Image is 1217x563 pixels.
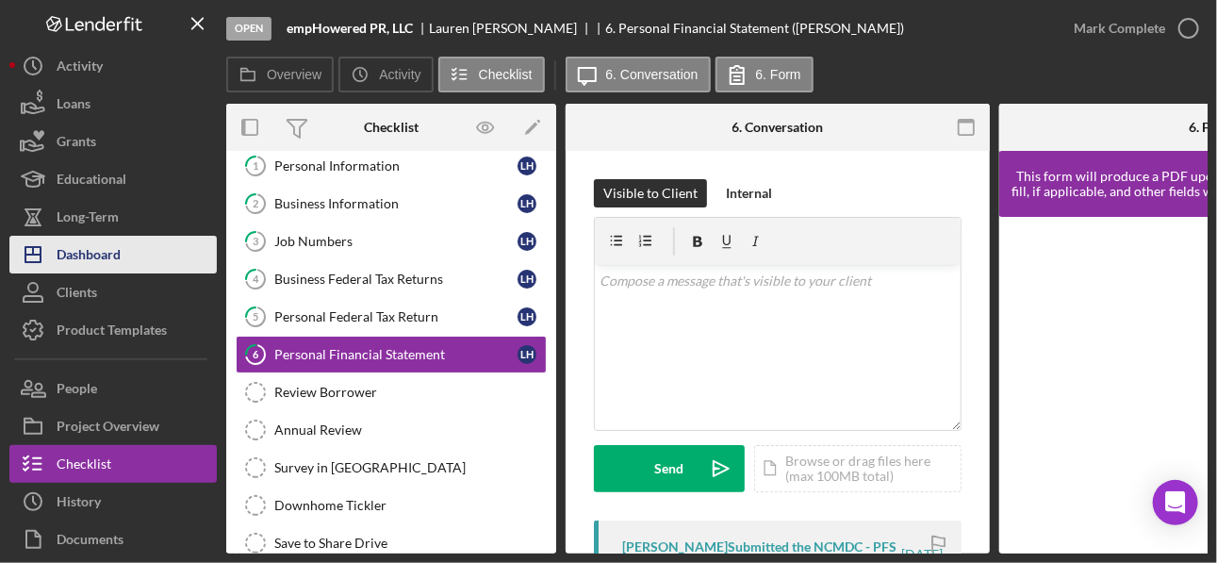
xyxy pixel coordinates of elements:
time: 2025-05-23 12:52 [901,547,943,562]
div: L H [518,232,536,251]
div: Job Numbers [274,234,518,249]
button: 6. Conversation [566,57,711,92]
div: Business Information [274,196,518,211]
button: Overview [226,57,334,92]
a: Downhome Tickler [236,487,547,524]
button: People [9,370,217,407]
button: Visible to Client [594,179,707,207]
div: Survey in [GEOGRAPHIC_DATA] [274,460,546,475]
button: Internal [716,179,781,207]
label: Activity [379,67,420,82]
a: Annual Review [236,411,547,449]
div: Send [655,445,684,492]
div: Checklist [364,120,419,135]
div: Downhome Tickler [274,498,546,513]
div: Business Federal Tax Returns [274,272,518,287]
div: Checklist [57,445,111,488]
button: Checklist [438,57,545,92]
button: Product Templates [9,311,217,349]
a: 1Personal InformationLH [236,147,547,185]
a: 5Personal Federal Tax ReturnLH [236,298,547,336]
div: Documents [57,521,123,563]
div: L H [518,157,536,175]
a: Save to Share Drive [236,524,547,562]
div: 6. Conversation [732,120,824,135]
label: Checklist [479,67,533,82]
div: Project Overview [57,407,159,450]
div: Mark Complete [1074,9,1165,47]
button: Activity [338,57,433,92]
div: Annual Review [274,422,546,438]
div: Personal Information [274,158,518,174]
div: Lauren [PERSON_NAME] [429,21,593,36]
div: L H [518,194,536,213]
button: Mark Complete [1055,9,1208,47]
tspan: 6 [253,348,259,360]
div: Visible to Client [603,179,698,207]
div: Review Borrower [274,385,546,400]
button: Documents [9,521,217,558]
a: 3Job NumbersLH [236,223,547,260]
label: 6. Form [756,67,801,82]
div: Personal Financial Statement [274,347,518,362]
div: 6. Personal Financial Statement ([PERSON_NAME]) [605,21,904,36]
button: Checklist [9,445,217,483]
tspan: 5 [253,310,258,323]
button: 6. Form [715,57,814,92]
tspan: 3 [253,235,258,247]
tspan: 4 [253,273,259,285]
div: Open [226,17,271,41]
div: Open Intercom Messenger [1153,480,1198,525]
div: History [57,483,101,525]
a: Review Borrower [236,373,547,411]
div: Save to Share Drive [274,536,546,551]
button: History [9,483,217,521]
div: Internal [726,179,772,207]
div: Clients [57,273,97,316]
tspan: 2 [253,197,258,209]
div: L H [518,270,536,289]
button: Project Overview [9,407,217,445]
b: empHowered PR, LLC [287,21,413,36]
a: 2Business InformationLH [236,185,547,223]
label: Overview [267,67,321,82]
div: L H [518,307,536,326]
a: 6Personal Financial StatementLH [236,336,547,373]
a: Survey in [GEOGRAPHIC_DATA] [236,449,547,487]
div: People [57,370,97,412]
tspan: 1 [253,159,258,172]
div: Personal Federal Tax Return [274,309,518,324]
button: Send [594,445,745,492]
div: L H [518,345,536,364]
label: 6. Conversation [606,67,699,82]
div: Product Templates [57,311,167,354]
a: 4Business Federal Tax ReturnsLH [236,260,547,298]
button: Clients [9,273,217,311]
